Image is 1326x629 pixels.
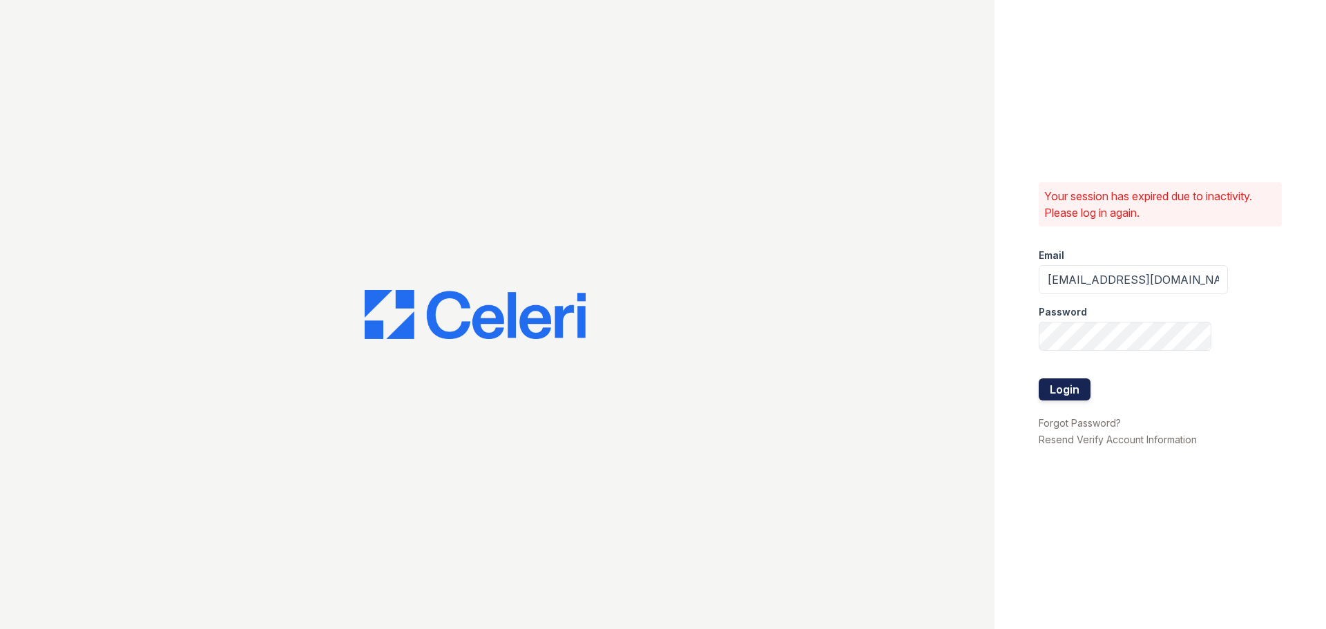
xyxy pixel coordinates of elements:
[1039,305,1087,319] label: Password
[1039,434,1197,445] a: Resend Verify Account Information
[1044,188,1276,221] p: Your session has expired due to inactivity. Please log in again.
[365,290,586,340] img: CE_Logo_Blue-a8612792a0a2168367f1c8372b55b34899dd931a85d93a1a3d3e32e68fde9ad4.png
[1039,417,1121,429] a: Forgot Password?
[1039,378,1090,400] button: Login
[1039,249,1064,262] label: Email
